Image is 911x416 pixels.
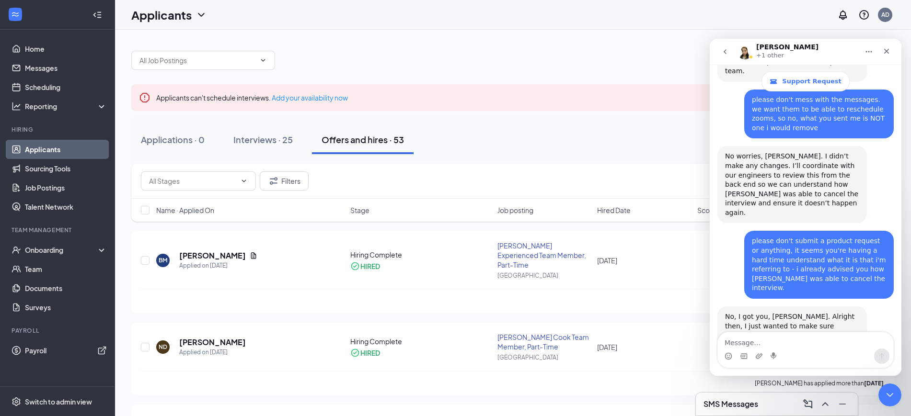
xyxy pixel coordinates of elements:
div: Hiring Complete [350,250,492,259]
div: Applied on [DATE] [179,261,257,270]
div: [PERSON_NAME] Experienced Team Member, Part-Time [497,241,592,270]
div: Interviews · 25 [233,134,293,146]
b: [DATE] [864,380,884,387]
div: HIRED [360,261,380,271]
div: Hiring Complete [350,337,492,346]
button: Minimize [835,396,850,412]
span: [DATE] [597,256,617,265]
div: Switch to admin view [25,397,92,406]
svg: WorkstreamLogo [11,10,20,19]
h1: Applicants [131,7,192,23]
a: Scheduling [25,78,107,97]
svg: Settings [12,397,21,406]
span: Applicants can't schedule interviews. [156,93,348,102]
div: Reporting [25,101,107,111]
svg: Collapse [92,10,102,20]
a: Applicants [25,140,107,159]
svg: ChevronDown [240,177,248,185]
h5: [PERSON_NAME] [179,337,246,348]
input: All Stages [149,176,236,186]
div: Applied on [DATE] [179,348,246,357]
a: Add your availability now [272,93,348,102]
a: PayrollExternalLink [25,341,107,360]
span: Name · Applied On [156,205,214,215]
a: Documents [25,279,107,298]
span: Stage [350,205,369,215]
svg: Error [139,92,150,103]
svg: ComposeMessage [802,398,814,410]
a: Talent Network [25,197,107,216]
div: [GEOGRAPHIC_DATA] [497,353,592,361]
svg: Document [250,252,257,259]
div: HIRED [360,348,380,358]
svg: CheckmarkCircle [350,348,360,358]
span: [DATE] [597,343,617,351]
span: Score [697,205,716,215]
div: AD [881,11,889,19]
svg: ChevronDown [196,9,207,21]
button: Filter Filters [260,171,309,191]
p: [PERSON_NAME] has applied more than . [755,379,885,387]
input: All Job Postings [139,55,255,66]
div: Payroll [12,326,105,335]
iframe: Intercom live chat [878,383,901,406]
div: Offers and hires · 53 [322,134,404,146]
svg: ChevronDown [259,56,267,64]
svg: Minimize [837,398,848,410]
iframe: Intercom live chat [710,39,901,376]
div: Team Management [12,226,105,234]
svg: CheckmarkCircle [350,261,360,271]
span: Hired Date [597,205,631,215]
svg: ChevronUp [819,398,831,410]
h5: [PERSON_NAME] [179,250,246,261]
span: Job posting [497,205,533,215]
div: ND [159,343,167,351]
svg: QuestionInfo [858,9,870,21]
div: [PERSON_NAME] Cook Team Member, Part-Time [497,332,592,351]
div: Hiring [12,125,105,134]
h3: SMS Messages [703,399,758,409]
a: Surveys [25,298,107,317]
button: ChevronUp [818,396,833,412]
button: ComposeMessage [800,396,816,412]
a: Team [25,259,107,279]
div: [GEOGRAPHIC_DATA] [497,271,592,280]
svg: UserCheck [12,245,21,255]
svg: Filter [268,175,279,187]
div: Applications · 0 [141,134,205,146]
svg: Analysis [12,101,21,111]
div: Onboarding [25,245,99,255]
a: Messages [25,58,107,78]
a: Job Postings [25,178,107,197]
a: Sourcing Tools [25,159,107,178]
a: Home [25,39,107,58]
svg: Notifications [837,9,849,21]
div: BM [159,256,167,264]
